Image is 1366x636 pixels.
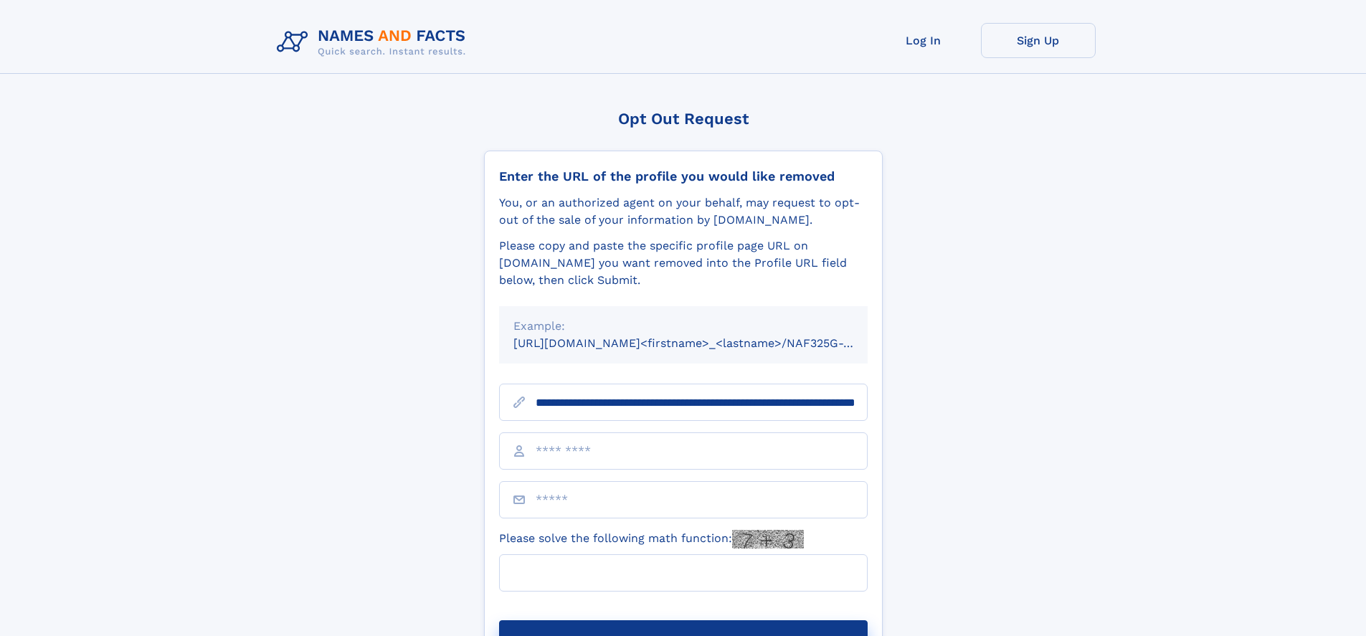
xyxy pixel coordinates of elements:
[981,23,1096,58] a: Sign Up
[513,336,895,350] small: [URL][DOMAIN_NAME]<firstname>_<lastname>/NAF325G-xxxxxxxx
[866,23,981,58] a: Log In
[513,318,853,335] div: Example:
[499,530,804,549] label: Please solve the following math function:
[499,194,868,229] div: You, or an authorized agent on your behalf, may request to opt-out of the sale of your informatio...
[484,110,883,128] div: Opt Out Request
[499,169,868,184] div: Enter the URL of the profile you would like removed
[499,237,868,289] div: Please copy and paste the specific profile page URL on [DOMAIN_NAME] you want removed into the Pr...
[271,23,478,62] img: Logo Names and Facts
